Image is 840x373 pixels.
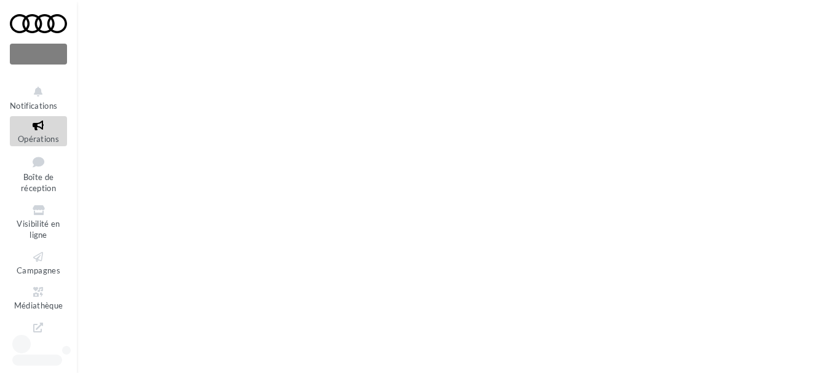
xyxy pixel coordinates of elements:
a: Boîte de réception [10,151,67,196]
a: PLV et print personnalisable [10,318,67,372]
span: Médiathèque [14,300,63,310]
a: Visibilité en ligne [10,201,67,243]
span: Boîte de réception [21,172,56,194]
span: Campagnes [17,265,60,275]
span: Visibilité en ligne [17,219,60,240]
div: Nouvelle campagne [10,44,67,65]
span: Opérations [18,134,59,144]
a: Campagnes [10,248,67,278]
a: Médiathèque [10,283,67,313]
a: Opérations [10,116,67,146]
span: Notifications [10,101,57,111]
